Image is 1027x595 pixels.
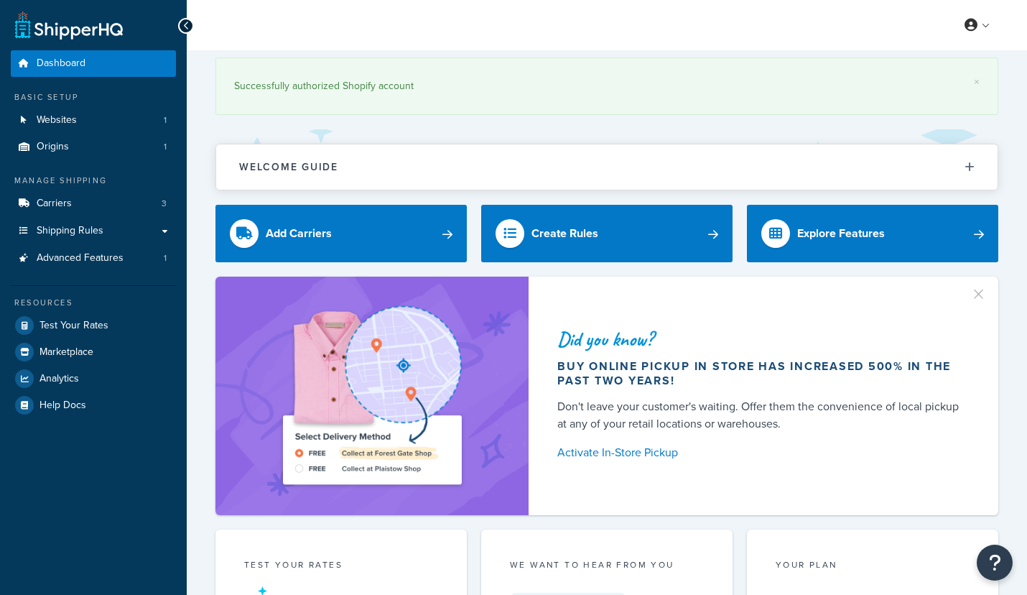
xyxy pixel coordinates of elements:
[11,218,176,244] a: Shipping Rules
[11,339,176,365] a: Marketplace
[510,558,704,571] p: we want to hear from you
[37,198,72,210] span: Carriers
[239,162,338,172] h2: Welcome Guide
[37,114,77,126] span: Websites
[11,134,176,160] a: Origins1
[39,346,93,359] span: Marketplace
[37,57,85,70] span: Dashboard
[11,190,176,217] a: Carriers3
[234,76,980,96] div: Successfully authorized Shopify account
[39,400,86,412] span: Help Docs
[977,545,1013,581] button: Open Resource Center
[481,205,733,262] a: Create Rules
[974,76,980,88] a: ×
[164,141,167,153] span: 1
[557,443,964,463] a: Activate In-Store Pickup
[11,107,176,134] li: Websites
[11,297,176,309] div: Resources
[11,245,176,272] li: Advanced Features
[11,190,176,217] li: Carriers
[797,223,885,244] div: Explore Features
[244,558,438,575] div: Test your rates
[11,91,176,103] div: Basic Setup
[162,198,167,210] span: 3
[11,134,176,160] li: Origins
[557,329,964,349] div: Did you know?
[215,205,467,262] a: Add Carriers
[531,223,598,244] div: Create Rules
[37,141,69,153] span: Origins
[557,359,964,388] div: Buy online pickup in store has increased 500% in the past two years!
[164,114,167,126] span: 1
[39,373,79,385] span: Analytics
[11,175,176,187] div: Manage Shipping
[216,144,998,190] button: Welcome Guide
[557,398,964,433] div: Don't leave your customer's waiting. Offer them the convenience of local pickup at any of your re...
[11,392,176,418] a: Help Docs
[11,313,176,338] a: Test Your Rates
[11,366,176,392] a: Analytics
[776,558,970,575] div: Your Plan
[747,205,998,262] a: Explore Features
[11,245,176,272] a: Advanced Features1
[37,225,103,237] span: Shipping Rules
[242,298,502,494] img: ad-shirt-map-b0359fc47e01cab431d101c4b569394f6a03f54285957d908178d52f29eb9668.png
[164,252,167,264] span: 1
[11,50,176,77] a: Dashboard
[39,320,108,332] span: Test Your Rates
[266,223,332,244] div: Add Carriers
[11,107,176,134] a: Websites1
[37,252,124,264] span: Advanced Features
